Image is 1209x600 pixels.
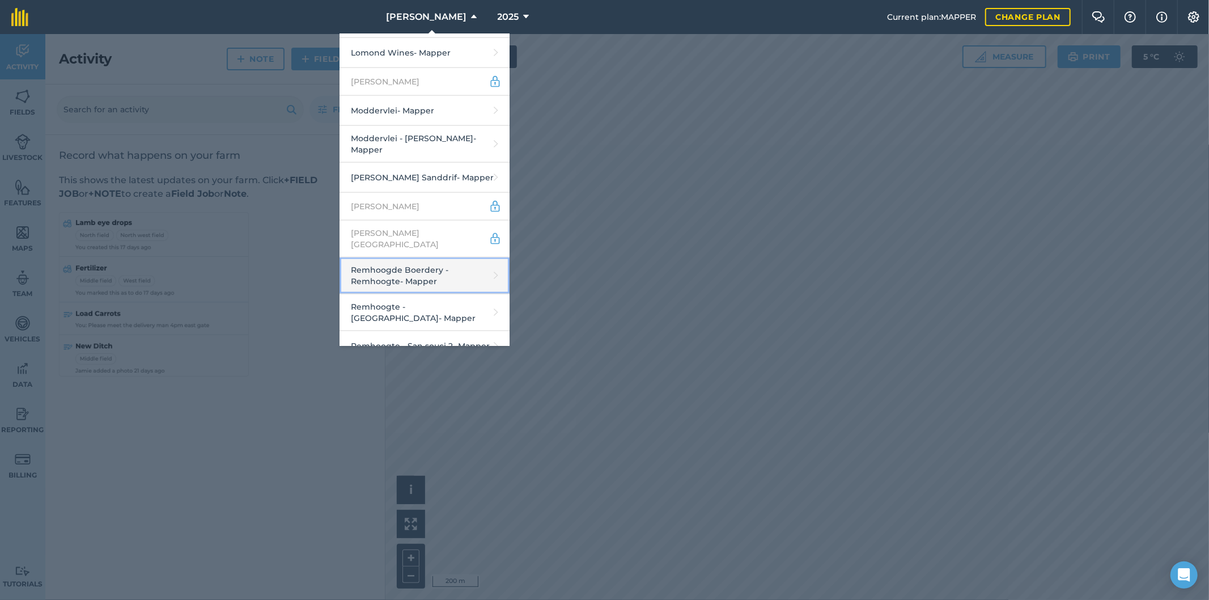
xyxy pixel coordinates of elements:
[489,75,501,88] img: svg+xml;base64,PD94bWwgdmVyc2lvbj0iMS4wIiBlbmNvZGluZz0idXRmLTgiPz4KPCEtLSBHZW5lcmF0b3I6IEFkb2JlIE...
[887,11,976,23] span: Current plan : MAPPER
[985,8,1071,26] a: Change plan
[340,68,510,96] a: [PERSON_NAME]
[489,232,501,246] img: svg+xml;base64,PD94bWwgdmVyc2lvbj0iMS4wIiBlbmNvZGluZz0idXRmLTgiPz4KPCEtLSBHZW5lcmF0b3I6IEFkb2JlIE...
[340,193,510,221] a: [PERSON_NAME]
[1092,11,1105,23] img: Two speech bubbles overlapping with the left bubble in the forefront
[11,8,28,26] img: fieldmargin Logo
[1156,10,1168,24] img: svg+xml;base64,PHN2ZyB4bWxucz0iaHR0cDovL3d3dy53My5vcmcvMjAwMC9zdmciIHdpZHRoPSIxNyIgaGVpZ2h0PSIxNy...
[489,200,501,213] img: svg+xml;base64,PD94bWwgdmVyc2lvbj0iMS4wIiBlbmNvZGluZz0idXRmLTgiPz4KPCEtLSBHZW5lcmF0b3I6IEFkb2JlIE...
[340,257,510,294] a: Remhoogde Boerdery - Remhoogte- Mapper
[498,10,519,24] span: 2025
[340,331,510,361] a: Remhoogte - San souci 2- Mapper
[1187,11,1200,23] img: A cog icon
[340,126,510,163] a: Moddervlei - [PERSON_NAME]- Mapper
[340,96,510,126] a: Moddervlei- Mapper
[340,294,510,331] a: Remhoogte - [GEOGRAPHIC_DATA]- Mapper
[387,10,467,24] span: [PERSON_NAME]
[340,163,510,193] a: [PERSON_NAME] Sanddrif- Mapper
[340,38,510,68] a: Lomond Wines- Mapper
[340,221,510,257] a: [PERSON_NAME][GEOGRAPHIC_DATA]
[1170,561,1198,589] div: Open Intercom Messenger
[1123,11,1137,23] img: A question mark icon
